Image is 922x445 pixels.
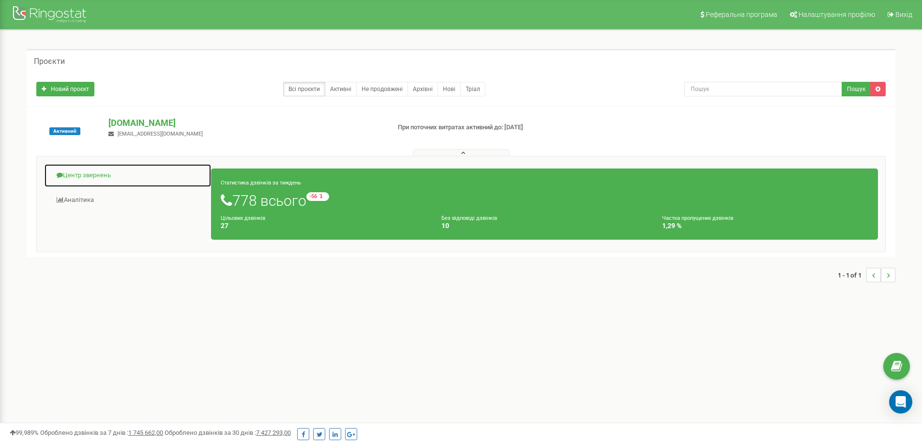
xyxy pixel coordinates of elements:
[221,192,868,209] h1: 778 всього
[283,82,325,96] a: Всі проєкти
[889,390,912,414] div: Open Intercom Messenger
[684,82,842,96] input: Пошук
[441,222,648,230] h4: 10
[438,82,461,96] a: Нові
[662,222,868,230] h4: 1,29 %
[408,82,438,96] a: Архівні
[460,82,485,96] a: Тріал
[799,11,875,18] span: Налаштування профілю
[40,429,163,436] span: Оброблено дзвінків за 7 днів :
[128,429,163,436] u: 1 745 662,00
[165,429,291,436] span: Оброблено дзвінків за 30 днів :
[441,215,497,221] small: Без відповіді дзвінків
[44,188,212,212] a: Аналiтика
[10,429,39,436] span: 99,989%
[706,11,777,18] span: Реферальна програма
[36,82,94,96] a: Новий проєкт
[662,215,733,221] small: Частка пропущених дзвінків
[221,180,301,186] small: Статистика дзвінків за тиждень
[49,127,80,135] span: Активний
[838,258,895,292] nav: ...
[356,82,408,96] a: Не продовжені
[838,268,866,282] span: 1 - 1 of 1
[398,123,599,132] p: При поточних витратах активний до: [DATE]
[895,11,912,18] span: Вихід
[221,215,265,221] small: Цільових дзвінків
[221,222,427,230] h4: 27
[306,192,329,201] small: -56
[118,131,203,137] span: [EMAIL_ADDRESS][DOMAIN_NAME]
[842,82,871,96] button: Пошук
[34,57,65,66] h5: Проєкти
[44,164,212,187] a: Центр звернень
[256,429,291,436] u: 7 427 293,00
[108,117,382,129] p: [DOMAIN_NAME]
[325,82,357,96] a: Активні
